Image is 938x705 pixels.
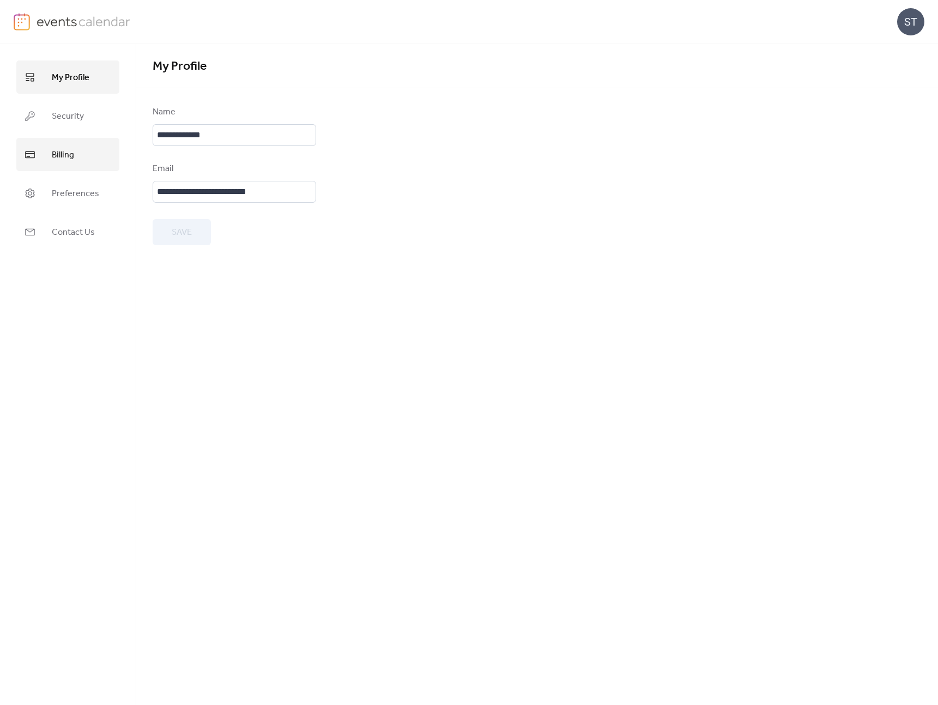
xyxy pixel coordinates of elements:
[16,138,119,171] a: Billing
[52,69,89,86] span: My Profile
[153,54,207,78] span: My Profile
[153,162,314,175] div: Email
[16,177,119,210] a: Preferences
[897,8,924,35] div: ST
[37,13,131,29] img: logo-type
[52,108,84,125] span: Security
[153,106,314,119] div: Name
[52,185,99,202] span: Preferences
[16,60,119,94] a: My Profile
[52,147,74,163] span: Billing
[16,99,119,132] a: Security
[16,215,119,248] a: Contact Us
[14,13,30,31] img: logo
[52,224,95,241] span: Contact Us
